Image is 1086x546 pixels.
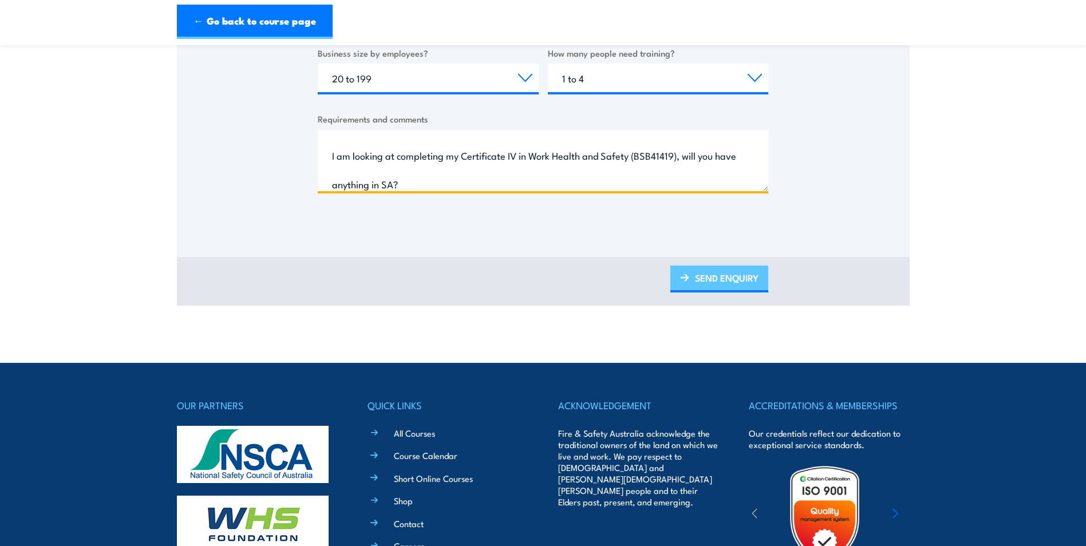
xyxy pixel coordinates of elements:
[394,449,457,461] a: Course Calendar
[558,428,718,508] p: Fire & Safety Australia acknowledge the traditional owners of the land on which we live and work....
[394,517,424,529] a: Contact
[177,426,329,483] img: nsca-logo-footer
[558,397,718,413] h4: ACKNOWLEDGEMENT
[368,397,528,413] h4: QUICK LINKS
[318,46,539,60] label: Business size by employees?
[670,266,768,292] a: SEND ENQUIRY
[394,427,435,439] a: All Courses
[875,495,975,535] img: ewpa-logo
[394,494,413,507] a: Shop
[177,5,333,39] a: ← Go back to course page
[318,112,768,125] label: Requirements and comments
[394,472,473,484] a: Short Online Courses
[749,397,909,413] h4: ACCREDITATIONS & MEMBERSHIPS
[177,397,337,413] h4: OUR PARTNERS
[749,428,909,450] p: Our credentials reflect our dedication to exceptional service standards.
[548,46,769,60] label: How many people need training?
